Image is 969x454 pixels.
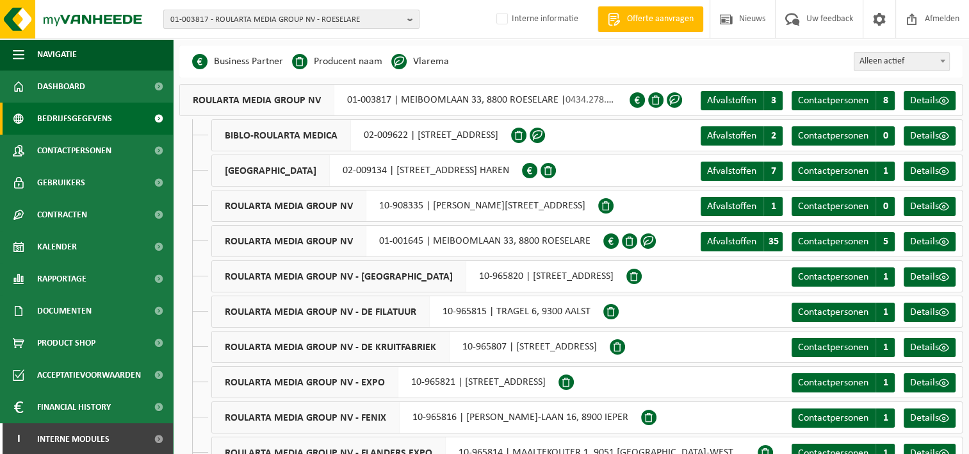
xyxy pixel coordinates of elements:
[391,52,449,71] li: Vlarema
[701,197,783,216] a: Afvalstoffen 1
[494,10,578,29] label: Interne informatie
[910,342,939,353] span: Details
[212,261,466,292] span: ROULARTA MEDIA GROUP NV - [GEOGRAPHIC_DATA]
[211,155,522,187] div: 02-009134 | [STREET_ADDRESS] HAREN
[798,96,868,106] span: Contactpersonen
[707,166,756,176] span: Afvalstoffen
[211,331,610,363] div: 10-965807 | [STREET_ADDRESS]
[792,197,895,216] a: Contactpersonen 0
[904,232,956,251] a: Details
[875,303,895,322] span: 1
[37,231,77,263] span: Kalender
[211,260,626,292] div: 10-965820 | [STREET_ADDRESS]
[211,225,603,257] div: 01-001645 | MEIBOOMLAAN 33, 8800 ROESELARE
[701,232,783,251] a: Afvalstoffen 35
[701,91,783,110] a: Afvalstoffen 3
[763,232,783,251] span: 35
[875,162,895,181] span: 1
[707,131,756,141] span: Afvalstoffen
[212,402,400,433] span: ROULARTA MEDIA GROUP NV - FENIX
[875,232,895,251] span: 5
[707,237,756,247] span: Afvalstoffen
[798,237,868,247] span: Contactpersonen
[566,95,622,105] span: 0434.278.896
[37,103,112,135] span: Bedrijfsgegevens
[37,295,92,327] span: Documenten
[763,197,783,216] span: 1
[212,190,366,221] span: ROULARTA MEDIA GROUP NV
[798,378,868,388] span: Contactpersonen
[910,272,939,282] span: Details
[910,307,939,317] span: Details
[910,413,939,423] span: Details
[875,267,895,287] span: 1
[37,199,87,231] span: Contracten
[854,52,950,71] span: Alleen actief
[792,338,895,357] a: Contactpersonen 1
[701,126,783,146] a: Afvalstoffen 2
[875,197,895,216] span: 0
[37,167,85,199] span: Gebruikers
[875,91,895,110] span: 8
[707,201,756,212] span: Afvalstoffen
[212,296,430,327] span: ROULARTA MEDIA GROUP NV - DE FILATUUR
[798,201,868,212] span: Contactpersonen
[212,226,366,256] span: ROULARTA MEDIA GROUP NV
[792,267,895,287] a: Contactpersonen 1
[875,338,895,357] span: 1
[854,53,949,71] span: Alleen actief
[910,378,939,388] span: Details
[910,201,939,212] span: Details
[37,38,77,71] span: Navigatie
[875,408,895,428] span: 1
[792,232,895,251] a: Contactpersonen 5
[192,52,283,71] li: Business Partner
[212,155,330,186] span: [GEOGRAPHIC_DATA]
[798,131,868,141] span: Contactpersonen
[211,190,598,222] div: 10-908335 | [PERSON_NAME][STREET_ADDRESS]
[707,96,756,106] span: Afvalstoffen
[37,135,111,167] span: Contactpersonen
[792,91,895,110] a: Contactpersonen 8
[211,401,641,433] div: 10-965816 | [PERSON_NAME]-LAAN 16, 8900 IEPER
[792,126,895,146] a: Contactpersonen 0
[792,408,895,428] a: Contactpersonen 1
[170,10,402,29] span: 01-003817 - ROULARTA MEDIA GROUP NV - ROESELARE
[37,263,86,295] span: Rapportage
[211,296,603,328] div: 10-965815 | TRAGEL 6, 9300 AALST
[792,303,895,322] a: Contactpersonen 1
[798,272,868,282] span: Contactpersonen
[212,367,398,398] span: ROULARTA MEDIA GROUP NV - EXPO
[292,52,382,71] li: Producent naam
[910,166,939,176] span: Details
[904,373,956,392] a: Details
[904,197,956,216] a: Details
[904,338,956,357] a: Details
[792,162,895,181] a: Contactpersonen 1
[211,366,558,398] div: 10-965821 | [STREET_ADDRESS]
[904,408,956,428] a: Details
[37,327,95,359] span: Product Shop
[875,126,895,146] span: 0
[904,91,956,110] a: Details
[798,413,868,423] span: Contactpersonen
[624,13,697,26] span: Offerte aanvragen
[180,85,334,115] span: ROULARTA MEDIA GROUP NV
[37,391,111,423] span: Financial History
[904,162,956,181] a: Details
[37,359,141,391] span: Acceptatievoorwaarden
[904,303,956,322] a: Details
[904,126,956,146] a: Details
[763,126,783,146] span: 2
[211,119,511,151] div: 02-009622 | [STREET_ADDRESS]
[763,91,783,110] span: 3
[910,237,939,247] span: Details
[904,267,956,287] a: Details
[212,332,450,362] span: ROULARTA MEDIA GROUP NV - DE KRUITFABRIEK
[598,6,703,32] a: Offerte aanvragen
[163,10,419,29] button: 01-003817 - ROULARTA MEDIA GROUP NV - ROESELARE
[798,307,868,317] span: Contactpersonen
[37,71,85,103] span: Dashboard
[875,373,895,392] span: 1
[910,131,939,141] span: Details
